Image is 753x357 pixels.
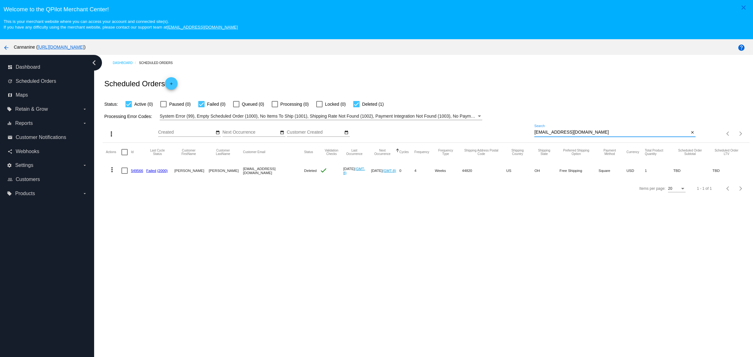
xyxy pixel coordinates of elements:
span: Deleted (1) [362,100,384,108]
mat-select: Filter by Processing Error Codes [160,112,482,120]
i: map [8,93,13,98]
span: Processing (0) [280,100,309,108]
mat-icon: arrow_back [3,44,10,51]
i: arrow_drop_down [82,107,87,112]
i: chevron_left [89,58,99,68]
mat-cell: TBD [713,162,746,180]
i: local_offer [7,191,12,196]
button: Next page [734,127,747,140]
mat-cell: [DATE] [371,162,399,180]
span: Scheduled Orders [16,78,56,84]
span: Customers [16,177,40,182]
a: [EMAIL_ADDRESS][DOMAIN_NAME] [167,25,238,29]
a: (GMT-8) [382,168,396,173]
mat-header-cell: Validation Checks [320,143,343,162]
a: dashboard Dashboard [8,62,87,72]
i: update [8,79,13,84]
i: share [8,149,13,154]
span: Maps [16,92,28,98]
button: Change sorting for CurrencyIso [627,150,639,154]
span: Webhooks [16,149,39,154]
mat-icon: help [738,44,745,51]
mat-icon: check [320,167,327,174]
span: Dashboard [16,64,40,70]
i: people_outline [8,177,13,182]
button: Change sorting for ShippingCountry [506,149,529,156]
mat-cell: 1 [645,162,673,180]
button: Change sorting for ShippingPostcode [462,149,501,156]
mat-icon: date_range [280,130,284,135]
mat-icon: more_vert [108,166,116,173]
span: Paused (0) [169,100,190,108]
i: dashboard [8,65,13,70]
mat-cell: [EMAIL_ADDRESS][DOMAIN_NAME] [243,162,304,180]
mat-cell: [PERSON_NAME] [174,162,209,180]
button: Change sorting for Subtotal [673,149,707,156]
button: Change sorting for Frequency [414,150,429,154]
a: (GMT-8) [343,167,365,175]
button: Change sorting for CustomerFirstName [174,149,203,156]
a: people_outline Customers [8,174,87,184]
i: arrow_drop_down [82,163,87,168]
i: email [8,135,13,140]
span: Settings [15,163,33,168]
span: Reports [15,120,33,126]
mat-cell: 0 [399,162,414,180]
mat-header-cell: Actions [106,143,121,162]
a: (2000) [157,168,168,173]
input: Next Occurrence [222,130,279,135]
button: Change sorting for LifetimeValue [713,149,741,156]
a: Failed [146,168,156,173]
a: 549566 [131,168,143,173]
span: Deleted [304,168,317,173]
a: update Scheduled Orders [8,76,87,86]
button: Change sorting for Id [131,150,133,154]
a: share Webhooks [8,147,87,157]
a: email Customer Notifications [8,132,87,142]
span: Locked (0) [325,100,346,108]
mat-cell: [PERSON_NAME] [209,162,243,180]
button: Change sorting for ShippingState [535,149,554,156]
mat-icon: add [168,82,175,89]
a: [URL][DOMAIN_NAME] [38,45,84,50]
mat-cell: TBD [673,162,713,180]
mat-cell: Square [599,162,627,180]
span: Products [15,191,35,196]
span: Retain & Grow [15,106,48,112]
span: Active (0) [134,100,153,108]
span: 20 [668,186,672,191]
span: Failed (0) [207,100,226,108]
mat-cell: 44820 [462,162,506,180]
mat-cell: Weeks [435,162,462,180]
mat-cell: 4 [414,162,435,180]
mat-cell: Free Shipping [559,162,598,180]
span: Cannanine ( ) [14,45,86,50]
button: Change sorting for FrequencyType [435,149,456,156]
button: Change sorting for Status [304,150,313,154]
button: Change sorting for NextOccurrenceUtc [371,149,394,156]
mat-icon: close [690,130,695,135]
input: Customer Created [287,130,343,135]
mat-header-cell: Total Product Quantity [645,143,673,162]
mat-icon: date_range [216,130,220,135]
a: Scheduled Orders [139,58,178,68]
input: Search [534,130,689,135]
button: Change sorting for Cycles [399,150,409,154]
mat-icon: date_range [344,130,349,135]
button: Change sorting for LastOccurrenceUtc [343,149,366,156]
div: Items per page: [639,186,665,191]
button: Previous page [722,182,734,195]
h3: Welcome to the QPilot Merchant Center! [3,6,749,13]
button: Change sorting for CustomerLastName [209,149,237,156]
span: Status: [104,102,118,107]
mat-icon: close [740,4,747,11]
button: Change sorting for LastProcessingCycleId [146,149,169,156]
small: This is your merchant website where you can access your account and connected site(s). If you hav... [3,19,238,29]
input: Created [158,130,215,135]
div: 1 - 1 of 1 [697,186,712,191]
mat-cell: [DATE] [343,162,371,180]
i: equalizer [7,121,12,126]
button: Change sorting for CustomerEmail [243,150,265,154]
a: map Maps [8,90,87,100]
i: arrow_drop_down [82,121,87,126]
